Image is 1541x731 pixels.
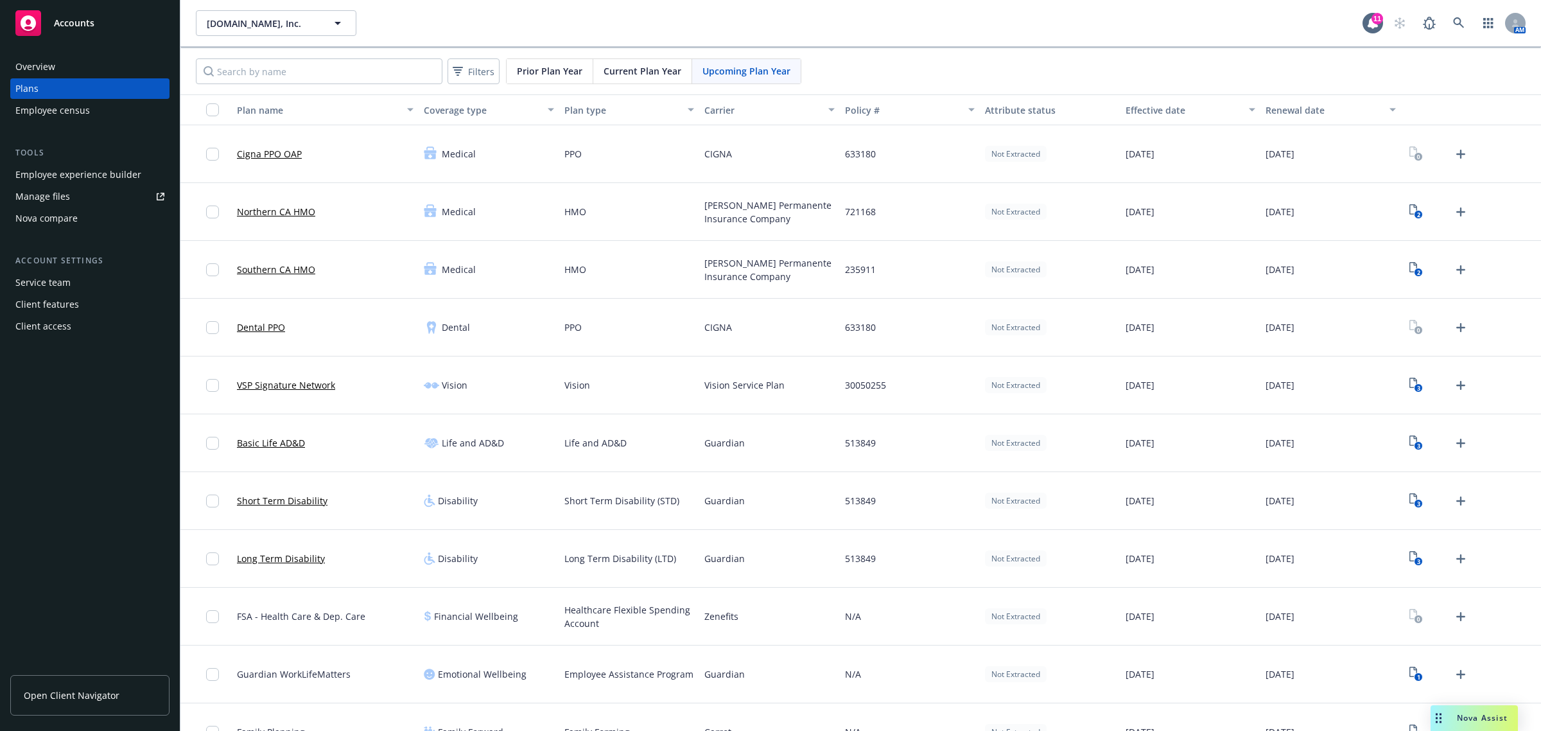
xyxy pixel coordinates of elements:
[1126,321,1154,334] span: [DATE]
[845,147,876,161] span: 633180
[704,256,834,283] span: [PERSON_NAME] Permanente Insurance Company
[237,205,315,218] a: Northern CA HMO
[1260,94,1400,125] button: Renewal date
[1416,10,1442,36] a: Report a Bug
[442,436,504,450] span: Life and AD&D
[1417,269,1420,277] text: 2
[10,164,170,185] a: Employee experience builder
[1126,378,1154,392] span: [DATE]
[237,667,351,681] span: Guardian WorkLifeMatters
[206,552,219,565] input: Toggle Row Selected
[1450,144,1471,164] a: Upload Plan Documents
[564,603,694,630] span: Healthcare Flexible Spending Account
[1417,384,1420,392] text: 3
[15,316,71,337] div: Client access
[424,103,539,117] div: Coverage type
[845,667,861,681] span: N/A
[845,205,876,218] span: 721168
[15,164,141,185] div: Employee experience builder
[10,316,170,337] a: Client access
[15,100,90,121] div: Employee census
[985,666,1047,682] div: Not Extracted
[985,261,1047,277] div: Not Extracted
[1450,664,1471,685] a: Upload Plan Documents
[206,263,219,276] input: Toggle Row Selected
[1417,558,1420,566] text: 3
[206,321,219,334] input: Toggle Row Selected
[15,208,78,229] div: Nova compare
[10,146,170,159] div: Tools
[1450,549,1471,569] a: Upload Plan Documents
[704,198,834,225] span: [PERSON_NAME] Permanente Insurance Company
[237,436,305,450] a: Basic Life AD&D
[559,94,699,125] button: Plan type
[1406,549,1427,569] a: View Plan Documents
[1431,705,1518,731] button: Nova Assist
[1126,436,1154,450] span: [DATE]
[1126,552,1154,565] span: [DATE]
[207,17,318,30] span: [DOMAIN_NAME], Inc.
[985,435,1047,451] div: Not Extracted
[704,610,738,623] span: Zenefits
[10,254,170,267] div: Account settings
[704,378,785,392] span: Vision Service Plan
[438,552,478,565] span: Disability
[10,78,170,99] a: Plans
[206,103,219,116] input: Select all
[206,206,219,218] input: Toggle Row Selected
[699,94,839,125] button: Carrier
[1450,433,1471,454] a: Upload Plan Documents
[564,147,582,161] span: PPO
[10,57,170,77] a: Overview
[1266,378,1294,392] span: [DATE]
[985,319,1047,335] div: Not Extracted
[985,550,1047,567] div: Not Extracted
[468,65,494,78] span: Filters
[15,57,55,77] div: Overview
[1417,673,1420,682] text: 1
[845,610,861,623] span: N/A
[206,437,219,450] input: Toggle Row Selected
[1406,144,1427,164] a: View Plan Documents
[237,378,335,392] a: VSP Signature Network
[196,58,442,84] input: Search by name
[442,205,476,218] span: Medical
[10,272,170,293] a: Service team
[1266,147,1294,161] span: [DATE]
[1457,712,1508,723] span: Nova Assist
[845,436,876,450] span: 513849
[1126,494,1154,507] span: [DATE]
[840,94,980,125] button: Policy #
[1371,13,1383,24] div: 11
[206,610,219,623] input: Toggle Row Selected
[564,494,679,507] span: Short Term Disability (STD)
[237,494,327,507] a: Short Term Disability
[237,552,325,565] a: Long Term Disability
[1450,202,1471,222] a: Upload Plan Documents
[10,208,170,229] a: Nova compare
[564,263,586,276] span: HMO
[564,378,590,392] span: Vision
[1450,375,1471,396] a: Upload Plan Documents
[1266,263,1294,276] span: [DATE]
[1266,552,1294,565] span: [DATE]
[704,321,732,334] span: CIGNA
[1406,375,1427,396] a: View Plan Documents
[985,103,1115,117] div: Attribute status
[1120,94,1260,125] button: Effective date
[564,205,586,218] span: HMO
[564,667,693,681] span: Employee Assistance Program
[1406,491,1427,511] a: View Plan Documents
[237,610,365,623] span: FSA - Health Care & Dep. Care
[450,62,497,81] span: Filters
[1406,433,1427,454] a: View Plan Documents
[1450,260,1471,280] a: Upload Plan Documents
[237,263,315,276] a: Southern CA HMO
[15,186,70,207] div: Manage files
[10,5,170,41] a: Accounts
[232,94,419,125] button: Plan name
[845,263,876,276] span: 235911
[442,321,470,334] span: Dental
[704,494,745,507] span: Guardian
[1126,147,1154,161] span: [DATE]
